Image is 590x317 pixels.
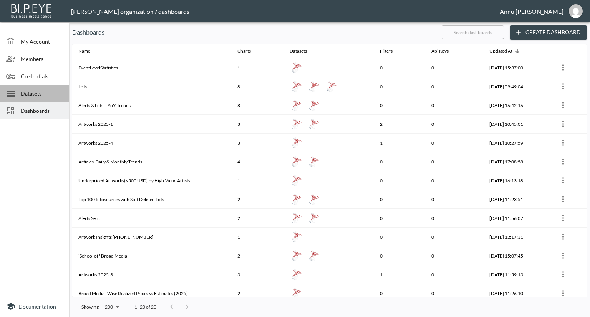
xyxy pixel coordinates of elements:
[557,118,569,130] button: more
[21,89,63,97] span: Datasets
[21,72,63,80] span: Credentials
[72,28,436,37] p: Dashboards
[231,77,283,96] th: 8
[569,4,583,18] img: 30a3054078d7a396129f301891e268cf
[374,152,425,171] th: 0
[231,265,283,284] th: 3
[231,228,283,246] th: 1
[551,265,587,284] th: {"type":{"isMobxInjector":true,"displayName":"inject-with-userStore-stripeStore-dashboardsStore(O...
[483,246,551,265] th: 2025-08-05, 15:07:45
[21,55,63,63] span: Members
[21,38,63,46] span: My Account
[326,81,337,92] img: mssql icon
[557,80,569,92] button: more
[290,98,303,112] a: YOY Alerts
[283,265,374,284] th: {"type":"div","key":null,"ref":null,"props":{"style":{"display":"flex","gap":10},"children":[{"ty...
[290,79,303,93] a: Lots Gpt or Not
[231,152,283,171] th: 4
[425,58,483,77] th: 0
[483,96,551,115] th: 2025-08-21, 16:42:16
[374,77,425,96] th: 0
[290,192,303,206] a: Top 100 Info Sources with Soft Deleted Lots 2024
[309,213,320,223] img: mssql icon
[551,115,587,134] th: {"type":{"isMobxInjector":true,"displayName":"inject-with-userStore-stripeStore-dashboardsStore(O...
[290,230,303,244] a: ArtworksBroadmediaSaledate
[557,61,569,74] button: more
[425,209,483,228] th: 0
[291,250,302,261] img: mssql icon
[425,152,483,171] th: 0
[425,115,483,134] th: 0
[72,190,231,209] th: Top 100 Infosources with Soft Deleted Lots
[231,171,283,190] th: 1
[551,134,587,152] th: {"type":{"isMobxInjector":true,"displayName":"inject-with-userStore-stripeStore-dashboardsStore(O...
[290,267,303,281] a: Artworks-Full-2
[309,100,320,111] img: mssql icon
[380,46,393,56] div: Filters
[489,46,512,56] div: Updated At
[374,190,425,209] th: 0
[309,156,320,167] img: mssql icon
[425,228,483,246] th: 0
[291,194,302,205] img: mssql icon
[291,100,302,111] img: mssql icon
[483,190,551,209] th: 2025-08-13, 11:23:51
[72,152,231,171] th: Articles-Daily & Monthly Trends
[551,190,587,209] th: {"type":{"isMobxInjector":true,"displayName":"inject-with-userStore-stripeStore-dashboardsStore(O...
[290,286,303,300] a: 2025 Estimate Performance by Broad Media
[283,190,374,209] th: {"type":"div","key":null,"ref":null,"props":{"style":{"display":"flex","gap":10},"children":[{"ty...
[374,246,425,265] th: 0
[307,155,321,168] a: v_BI_ArticleStatistsics_Monthly Aggregation
[291,288,302,299] img: mssql icon
[557,174,569,187] button: more
[283,152,374,171] th: {"type":"div","key":null,"ref":null,"props":{"style":{"display":"flex","gap":10},"children":[{"ty...
[425,96,483,115] th: 0
[425,284,483,303] th: 0
[325,79,339,93] a: Lots Daily Final
[231,246,283,265] th: 2
[431,46,449,56] div: Api Keys
[291,62,302,73] img: mssql icon
[72,284,231,303] th: Broad Media–Wise Realized Prices vs Estimates (2025)
[483,171,551,190] th: 2025-08-14, 16:13:18
[307,211,321,225] a: Alerts Sent-Daily Trends
[307,249,321,263] a: new dataset
[551,284,587,303] th: {"type":{"isMobxInjector":true,"displayName":"inject-with-userStore-stripeStore-dashboardsStore(O...
[374,58,425,77] th: 0
[231,115,283,134] th: 3
[309,81,320,92] img: mssql icon
[283,96,374,115] th: {"type":"div","key":null,"ref":null,"props":{"style":{"display":"flex","gap":10},"children":[{"ty...
[290,155,303,168] a: v_BI_ArticleStatistics - DAILY AGGREGATION
[231,284,283,303] th: 2
[291,175,302,186] img: mssql icon
[425,134,483,152] th: 0
[551,246,587,265] th: {"type":{"isMobxInjector":true,"displayName":"inject-with-userStore-stripeStore-dashboardsStore(O...
[309,250,320,261] img: mssql icon
[290,117,303,131] a: Artworks-Full-2
[290,211,303,225] a: Alerts-Monthly Trends
[283,171,374,190] th: {"type":"div","key":null,"ref":null,"props":{"style":{"display":"flex","gap":10},"children":[{"ty...
[283,77,374,96] th: {"type":"div","key":null,"ref":null,"props":{"style":{"display":"flex","gap":10},"children":[{"ty...
[307,192,321,206] a: 2025-Top 100 info sources with Soft deleted Lots
[551,58,587,77] th: {"type":{"isMobxInjector":true,"displayName":"inject-with-userStore-stripeStore-dashboardsStore(O...
[483,115,551,134] th: 2025-08-21, 10:45:01
[291,231,302,242] img: mssql icon
[380,46,403,56] span: Filters
[231,209,283,228] th: 2
[307,117,321,131] a: ArtworksBroadmediaSaledate
[291,81,302,92] img: mssql icon
[374,228,425,246] th: 0
[21,107,63,115] span: Dashboards
[290,136,303,150] a: Artworks-Full-2
[425,246,483,265] th: 0
[102,302,122,312] div: 200
[231,96,283,115] th: 8
[551,228,587,246] th: {"type":{"isMobxInjector":true,"displayName":"inject-with-userStore-stripeStore-dashboardsStore(O...
[374,115,425,134] th: 2
[374,265,425,284] th: 1
[483,77,551,96] th: 2025-08-22, 09:49:04
[557,268,569,281] button: more
[309,194,320,205] img: mssql icon
[291,156,302,167] img: mssql icon
[425,77,483,96] th: 0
